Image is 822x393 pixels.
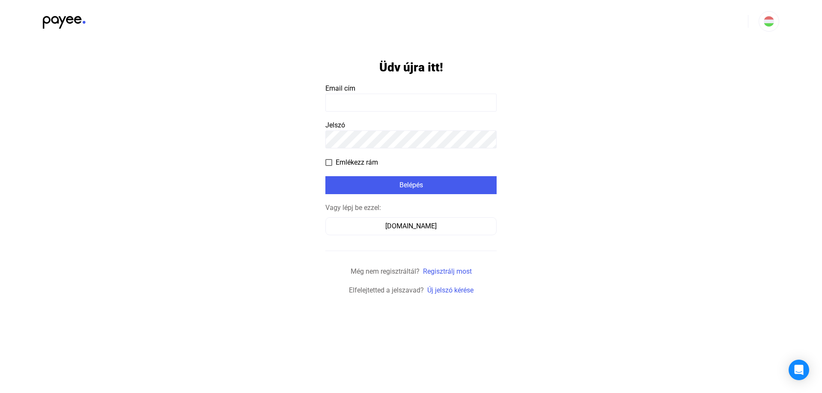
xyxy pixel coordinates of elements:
button: HU [759,11,779,32]
div: Belépés [328,180,494,190]
div: Open Intercom Messenger [789,360,809,380]
a: [DOMAIN_NAME] [325,222,497,230]
div: [DOMAIN_NAME] [328,221,494,231]
img: black-payee-blue-dot.svg [43,11,86,29]
span: Emlékezz rám [336,157,378,168]
span: Email cím [325,84,355,92]
a: Új jelszó kérése [427,286,474,294]
img: HU [764,16,774,27]
button: Belépés [325,176,497,194]
span: Jelszó [325,121,345,129]
button: [DOMAIN_NAME] [325,217,497,235]
span: Még nem regisztráltál? [351,267,420,275]
h1: Üdv újra itt! [379,60,443,75]
a: Regisztrálj most [423,267,472,275]
span: Elfelejtetted a jelszavad? [349,286,424,294]
div: Vagy lépj be ezzel: [325,203,497,213]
